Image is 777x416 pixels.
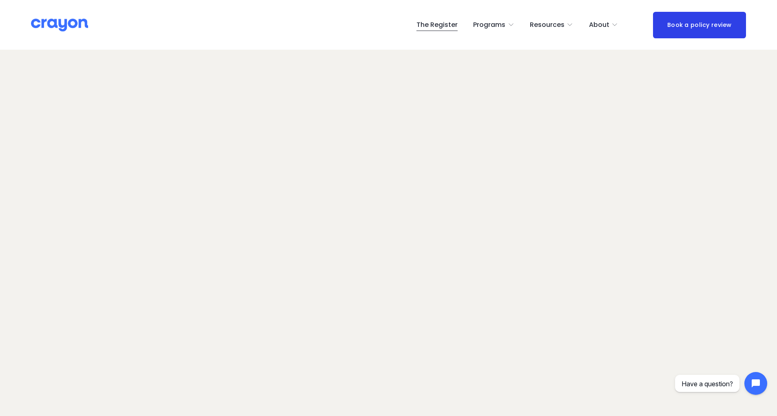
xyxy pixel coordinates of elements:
[653,12,746,38] a: Book a policy review
[473,18,514,31] a: folder dropdown
[416,18,458,31] a: The Register
[589,19,609,31] span: About
[473,19,505,31] span: Programs
[589,18,618,31] a: folder dropdown
[530,19,564,31] span: Resources
[530,18,573,31] a: folder dropdown
[31,18,88,32] img: Crayon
